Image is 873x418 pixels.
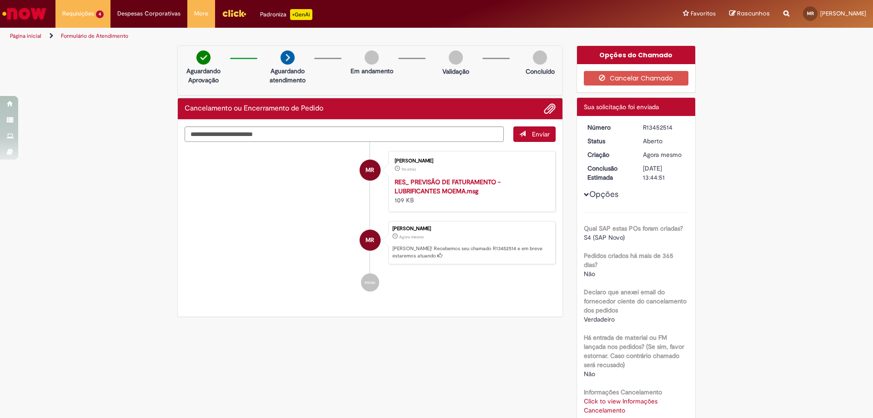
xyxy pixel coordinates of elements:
span: MR [366,229,374,251]
span: Favoritos [691,9,716,18]
span: Enviar [532,130,550,138]
a: Formulário de Atendimento [61,32,128,40]
ul: Histórico de tíquete [185,142,556,301]
li: Mara Cristina Rodrigues [185,221,556,265]
span: Despesas Corporativas [117,9,181,18]
span: 1m atrás [401,166,416,172]
p: Aguardando atendimento [266,66,310,85]
ul: Trilhas de página [7,28,575,45]
p: [PERSON_NAME]! Recebemos seu chamado R13452514 e em breve estaremos atuando. [392,245,551,259]
dt: Status [581,136,637,146]
span: MR [807,10,814,16]
img: check-circle-green.png [196,50,211,65]
span: Verdadeiro [584,315,615,323]
b: Qual SAP estas POs foram criadas? [584,224,683,232]
span: Requisições [62,9,94,18]
button: Adicionar anexos [544,103,556,115]
h2: Cancelamento ou Encerramento de Pedido Histórico de tíquete [185,105,323,113]
div: 27/08/2025 13:44:47 [643,150,685,159]
span: Sua solicitação foi enviada [584,103,659,111]
span: Agora mesmo [399,234,424,240]
p: Validação [442,67,469,76]
button: Enviar [513,126,556,142]
div: [PERSON_NAME] [392,226,551,232]
p: +GenAi [290,9,312,20]
span: Agora mesmo [643,151,682,159]
div: 109 KB [395,177,546,205]
img: img-circle-grey.png [533,50,547,65]
time: 27/08/2025 13:44:00 [401,166,416,172]
img: click_logo_yellow_360x200.png [222,6,246,20]
div: [DATE] 13:44:51 [643,164,685,182]
span: S4 (SAP Novo) [584,233,625,242]
img: img-circle-grey.png [365,50,379,65]
dt: Criação [581,150,637,159]
b: Há entrada de material ou FM lançada nos pedidos? (Se sim, favor estornar. Caso contrário chamado... [584,333,684,369]
span: Não [584,270,595,278]
p: Em andamento [351,66,393,76]
p: Aguardando Aprovação [181,66,226,85]
div: Opções do Chamado [577,46,696,64]
span: More [194,9,208,18]
div: Padroniza [260,9,312,20]
div: Mara Cristina Rodrigues [360,160,381,181]
b: Pedidos criados há mais de 365 dias? [584,252,673,269]
span: MR [366,159,374,181]
textarea: Digite sua mensagem aqui... [185,126,504,142]
b: Informações Cancelamento [584,388,662,396]
button: Cancelar Chamado [584,71,689,86]
div: Aberto [643,136,685,146]
dt: Número [581,123,637,132]
img: img-circle-grey.png [449,50,463,65]
span: Não [584,370,595,378]
p: Concluído [526,67,555,76]
span: Rascunhos [737,9,770,18]
div: R13452514 [643,123,685,132]
span: 4 [96,10,104,18]
img: ServiceNow [1,5,48,23]
a: Click to view Informações Cancelamento [584,397,657,414]
b: Declaro que anexei email do fornecedor ciente do cancelamento dos pedidos [584,288,687,314]
a: Rascunhos [729,10,770,18]
time: 27/08/2025 13:44:47 [399,234,424,240]
div: Mara Cristina Rodrigues [360,230,381,251]
a: RES_ PREVISÃO DE FATURAMENTO - LUBRIFICANTES MOEMA.msg [395,178,501,195]
div: [PERSON_NAME] [395,158,546,164]
a: Página inicial [10,32,41,40]
span: [PERSON_NAME] [820,10,866,17]
time: 27/08/2025 13:44:47 [643,151,682,159]
img: arrow-next.png [281,50,295,65]
dt: Conclusão Estimada [581,164,637,182]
